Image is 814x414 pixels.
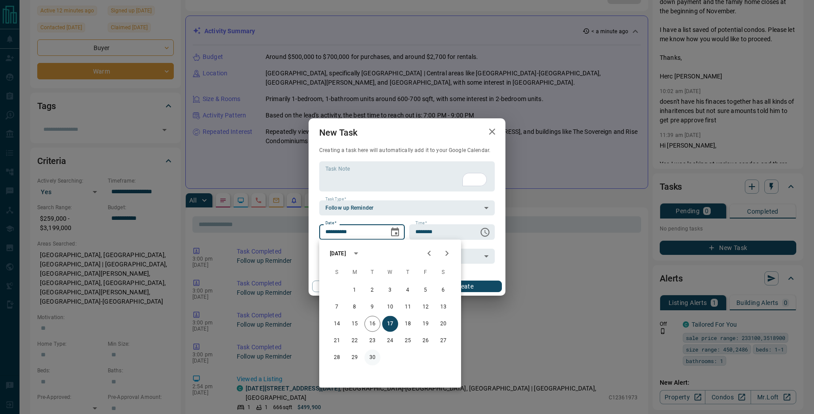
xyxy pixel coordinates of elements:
[435,282,451,298] button: 6
[418,316,434,332] button: 19
[325,196,346,202] label: Task Type
[330,250,346,258] div: [DATE]
[329,299,345,315] button: 7
[347,333,363,349] button: 22
[382,333,398,349] button: 24
[347,299,363,315] button: 8
[435,333,451,349] button: 27
[382,264,398,281] span: Wednesday
[476,223,494,241] button: Choose time, selected time is 6:00 AM
[325,220,337,226] label: Date
[400,316,416,332] button: 18
[364,299,380,315] button: 9
[386,223,404,241] button: Choose date, selected date is Sep 17, 2025
[400,299,416,315] button: 11
[364,333,380,349] button: 23
[364,264,380,281] span: Tuesday
[347,282,363,298] button: 1
[319,200,495,215] div: Follow up Reminder
[364,350,380,366] button: 30
[418,282,434,298] button: 5
[319,147,495,154] p: Creating a task here will automatically add it to your Google Calendar.
[438,245,456,262] button: Next month
[312,281,388,292] button: Cancel
[329,350,345,366] button: 28
[435,316,451,332] button: 20
[382,299,398,315] button: 10
[348,246,364,261] button: calendar view is open, switch to year view
[382,282,398,298] button: 3
[382,316,398,332] button: 17
[415,220,427,226] label: Time
[364,282,380,298] button: 2
[325,165,489,188] textarea: To enrich screen reader interactions, please activate Accessibility in Grammarly extension settings
[400,264,416,281] span: Thursday
[329,264,345,281] span: Sunday
[347,350,363,366] button: 29
[426,281,502,292] button: Create
[329,316,345,332] button: 14
[400,333,416,349] button: 25
[418,333,434,349] button: 26
[418,264,434,281] span: Friday
[347,264,363,281] span: Monday
[435,299,451,315] button: 13
[400,282,416,298] button: 4
[435,264,451,281] span: Saturday
[418,299,434,315] button: 12
[309,118,368,147] h2: New Task
[364,316,380,332] button: 16
[347,316,363,332] button: 15
[420,245,438,262] button: Previous month
[329,333,345,349] button: 21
